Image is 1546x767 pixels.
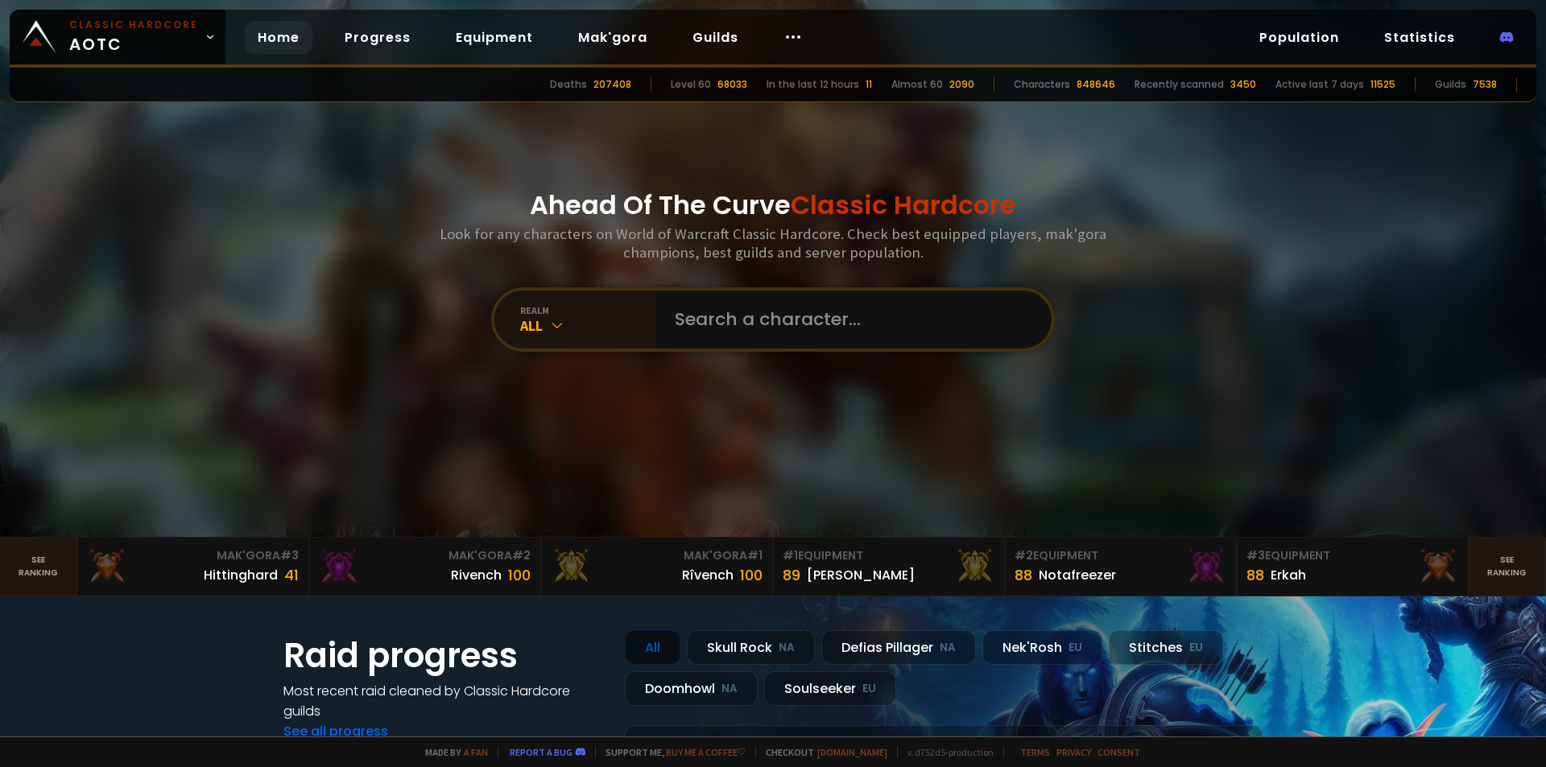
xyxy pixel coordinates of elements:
[284,564,299,586] div: 41
[69,18,198,56] span: AOTC
[1275,77,1364,92] div: Active last 7 days
[1109,630,1223,665] div: Stitches
[280,547,299,563] span: # 3
[1469,538,1546,596] a: Seeranking
[520,316,655,335] div: All
[807,565,915,585] div: [PERSON_NAME]
[1014,77,1070,92] div: Characters
[625,671,758,706] div: Doomhowl
[512,547,531,563] span: # 2
[862,681,876,697] small: EU
[10,10,225,64] a: Classic HardcoreAOTC
[595,746,746,758] span: Support me,
[309,538,541,596] a: Mak'Gora#2Rivench100
[982,630,1102,665] div: Nek'Rosh
[1069,640,1082,656] small: EU
[773,538,1005,596] a: #1Equipment89[PERSON_NAME]
[245,21,312,54] a: Home
[1005,538,1237,596] a: #2Equipment88Notafreezer
[1371,21,1468,54] a: Statistics
[283,681,606,721] h4: Most recent raid cleaned by Classic Hardcore guilds
[817,746,887,758] a: [DOMAIN_NAME]
[69,18,198,32] small: Classic Hardcore
[755,746,887,758] span: Checkout
[1189,640,1203,656] small: EU
[204,565,278,585] div: Hittinghard
[1246,547,1265,563] span: # 3
[783,564,800,586] div: 89
[510,746,573,758] a: Report a bug
[897,746,994,758] span: v. d752d5 - production
[1015,547,1226,564] div: Equipment
[1097,746,1140,758] a: Consent
[1015,547,1033,563] span: # 2
[666,746,746,758] a: Buy me a coffee
[866,77,872,92] div: 11
[550,77,587,92] div: Deaths
[530,186,1016,225] h1: Ahead Of The Curve
[541,538,773,596] a: Mak'Gora#1Rîvench100
[1435,77,1466,92] div: Guilds
[767,77,859,92] div: In the last 12 hours
[682,565,734,585] div: Rîvench
[783,547,994,564] div: Equipment
[1077,77,1115,92] div: 848646
[319,547,531,564] div: Mak'Gora
[721,681,738,697] small: NA
[1246,547,1458,564] div: Equipment
[1230,77,1256,92] div: 3450
[332,21,424,54] a: Progress
[1246,564,1264,586] div: 88
[1056,746,1091,758] a: Privacy
[1271,565,1306,585] div: Erkah
[87,547,299,564] div: Mak'Gora
[77,538,309,596] a: Mak'Gora#3Hittinghard41
[464,746,488,758] a: a fan
[433,225,1113,262] h3: Look for any characters on World of Warcraft Classic Hardcore. Check best equipped players, mak'g...
[1246,21,1352,54] a: Population
[891,77,943,92] div: Almost 60
[508,564,531,586] div: 100
[520,304,655,316] div: realm
[1135,77,1224,92] div: Recently scanned
[1020,746,1050,758] a: Terms
[764,671,896,706] div: Soulseeker
[747,547,763,563] span: # 1
[415,746,488,758] span: Made by
[821,630,976,665] div: Defias Pillager
[1237,538,1469,596] a: #3Equipment88Erkah
[949,77,974,92] div: 2090
[625,630,680,665] div: All
[551,547,763,564] div: Mak'Gora
[779,640,795,656] small: NA
[283,722,388,740] a: See all progress
[1473,77,1497,92] div: 7538
[1370,77,1395,92] div: 11525
[671,77,711,92] div: Level 60
[783,547,798,563] span: # 1
[791,187,1016,223] span: Classic Hardcore
[680,21,751,54] a: Guilds
[717,77,747,92] div: 68033
[443,21,546,54] a: Equipment
[1015,564,1032,586] div: 88
[451,565,502,585] div: Rivench
[665,291,1032,348] input: Search a character...
[740,564,763,586] div: 100
[593,77,631,92] div: 207408
[1039,565,1116,585] div: Notafreezer
[940,640,956,656] small: NA
[283,630,606,681] h1: Raid progress
[687,630,815,665] div: Skull Rock
[565,21,660,54] a: Mak'gora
